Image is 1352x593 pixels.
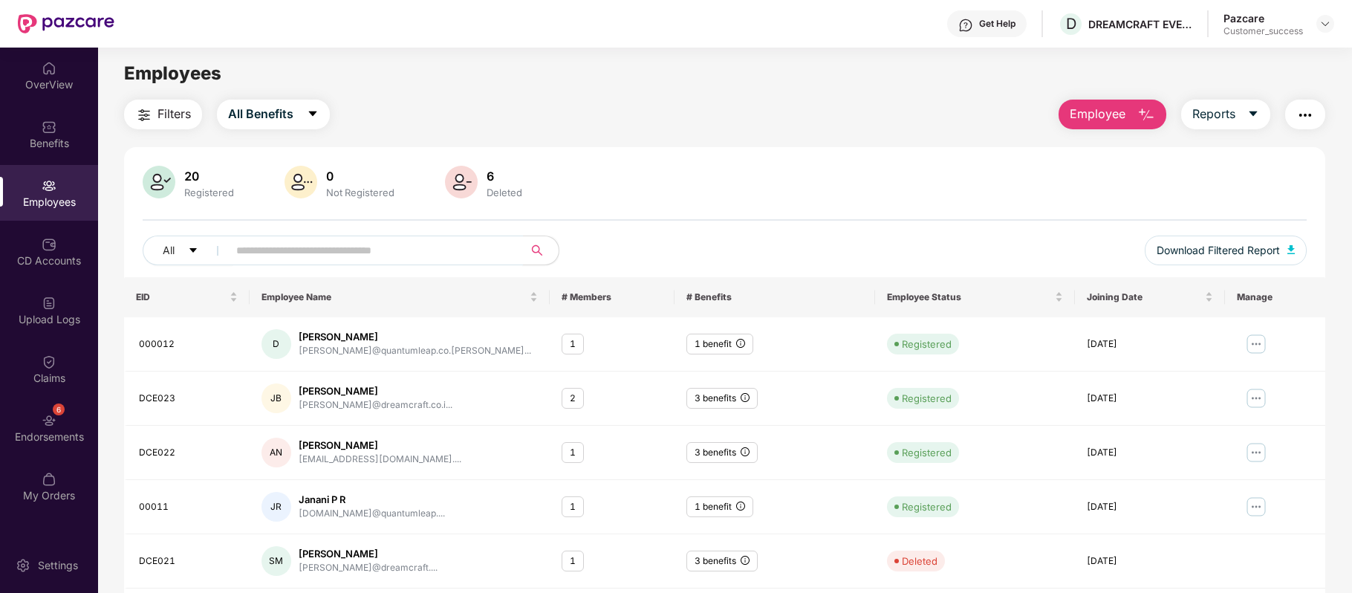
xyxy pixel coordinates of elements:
[562,388,584,409] div: 2
[736,339,745,348] span: info-circle
[887,291,1052,303] span: Employee Status
[736,502,745,511] span: info-circle
[299,493,445,507] div: Janani P R
[42,120,56,135] img: svg+xml;base64,PHN2ZyBpZD0iQmVuZWZpdHMiIHhtbG5zPSJodHRwOi8vd3d3LnczLm9yZy8yMDAwL3N2ZyIgd2lkdGg9Ij...
[307,108,319,121] span: caret-down
[1296,106,1314,124] img: svg+xml;base64,PHN2ZyB4bWxucz0iaHR0cDovL3d3dy53My5vcmcvMjAwMC9zdmciIHdpZHRoPSIyNCIgaGVpZ2h0PSIyNC...
[1244,441,1268,464] img: manageButton
[261,492,291,522] div: JR
[299,547,438,561] div: [PERSON_NAME]
[1225,277,1325,317] th: Manage
[139,337,237,351] div: 000012
[188,245,198,257] span: caret-down
[1244,386,1268,410] img: manageButton
[143,166,175,198] img: svg+xml;base64,PHN2ZyB4bWxucz0iaHR0cDovL3d3dy53My5vcmcvMjAwMC9zdmciIHhtbG5zOnhsaW5rPSJodHRwOi8vd3...
[136,291,226,303] span: EID
[1223,11,1303,25] div: Pazcare
[323,187,397,198] div: Not Registered
[261,438,291,467] div: AN
[902,391,952,406] div: Registered
[1244,332,1268,356] img: manageButton
[228,105,293,123] span: All Benefits
[299,561,438,575] div: [PERSON_NAME]@dreamcraft....
[958,18,973,33] img: svg+xml;base64,PHN2ZyBpZD0iSGVscC0zMngzMiIgeG1sbnM9Imh0dHA6Ly93d3cudzMub3JnLzIwMDAvc3ZnIiB3aWR0aD...
[1287,245,1295,254] img: svg+xml;base64,PHN2ZyB4bWxucz0iaHR0cDovL3d3dy53My5vcmcvMjAwMC9zdmciIHhtbG5zOnhsaW5rPSJodHRwOi8vd3...
[261,329,291,359] div: D
[1181,100,1270,129] button: Reportscaret-down
[1087,337,1213,351] div: [DATE]
[42,61,56,76] img: svg+xml;base64,PHN2ZyBpZD0iSG9tZSIgeG1sbnM9Imh0dHA6Ly93d3cudzMub3JnLzIwMDAvc3ZnIiB3aWR0aD0iMjAiIG...
[139,500,237,514] div: 00011
[163,242,175,259] span: All
[1145,236,1307,265] button: Download Filtered Report
[139,392,237,406] div: DCE023
[562,496,584,518] div: 1
[124,100,202,129] button: Filters
[250,277,550,317] th: Employee Name
[157,105,191,123] span: Filters
[741,556,750,565] span: info-circle
[902,445,952,460] div: Registered
[562,551,584,572] div: 1
[261,546,291,576] div: SM
[675,277,874,317] th: # Benefits
[1087,291,1202,303] span: Joining Date
[1059,100,1166,129] button: Employee
[18,14,114,33] img: New Pazcare Logo
[686,496,753,518] div: 1 benefit
[484,169,525,184] div: 6
[299,507,445,521] div: [DOMAIN_NAME]@quantumleap....
[979,18,1015,30] div: Get Help
[445,166,478,198] img: svg+xml;base64,PHN2ZyB4bWxucz0iaHR0cDovL3d3dy53My5vcmcvMjAwMC9zdmciIHhtbG5zOnhsaW5rPSJodHRwOi8vd3...
[181,169,237,184] div: 20
[1075,277,1225,317] th: Joining Date
[299,330,531,344] div: [PERSON_NAME]
[16,558,30,573] img: svg+xml;base64,PHN2ZyBpZD0iU2V0dGluZy0yMHgyMCIgeG1sbnM9Imh0dHA6Ly93d3cudzMub3JnLzIwMDAvc3ZnIiB3aW...
[299,438,461,453] div: [PERSON_NAME]
[181,187,237,198] div: Registered
[484,187,525,198] div: Deleted
[53,404,65,415] div: 6
[323,169,397,184] div: 0
[299,453,461,467] div: [EMAIL_ADDRESS][DOMAIN_NAME]....
[285,166,317,198] img: svg+xml;base64,PHN2ZyB4bWxucz0iaHR0cDovL3d3dy53My5vcmcvMjAwMC9zdmciIHhtbG5zOnhsaW5rPSJodHRwOi8vd3...
[1087,554,1213,568] div: [DATE]
[42,413,56,428] img: svg+xml;base64,PHN2ZyBpZD0iRW5kb3JzZW1lbnRzIiB4bWxucz0iaHR0cDovL3d3dy53My5vcmcvMjAwMC9zdmciIHdpZH...
[1244,495,1268,519] img: manageButton
[139,446,237,460] div: DCE022
[686,334,753,355] div: 1 benefit
[562,334,584,355] div: 1
[42,296,56,311] img: svg+xml;base64,PHN2ZyBpZD0iVXBsb2FkX0xvZ3MiIGRhdGEtbmFtZT0iVXBsb2FkIExvZ3MiIHhtbG5zPSJodHRwOi8vd3...
[261,291,527,303] span: Employee Name
[562,442,584,464] div: 1
[1137,106,1155,124] img: svg+xml;base64,PHN2ZyB4bWxucz0iaHR0cDovL3d3dy53My5vcmcvMjAwMC9zdmciIHhtbG5zOnhsaW5rPSJodHRwOi8vd3...
[1088,17,1192,31] div: DREAMCRAFT EVENTS AND ENTERTAINMENT PRIVATE LIMITED
[741,393,750,402] span: info-circle
[143,236,233,265] button: Allcaret-down
[1087,446,1213,460] div: [DATE]
[1223,25,1303,37] div: Customer_success
[1319,18,1331,30] img: svg+xml;base64,PHN2ZyBpZD0iRHJvcGRvd24tMzJ4MzIiIHhtbG5zPSJodHRwOi8vd3d3LnczLm9yZy8yMDAwL3N2ZyIgd2...
[522,236,559,265] button: search
[42,237,56,252] img: svg+xml;base64,PHN2ZyBpZD0iQ0RfQWNjb3VudHMiIGRhdGEtbmFtZT0iQ0QgQWNjb3VudHMiIHhtbG5zPSJodHRwOi8vd3...
[139,554,237,568] div: DCE021
[902,337,952,351] div: Registered
[299,344,531,358] div: [PERSON_NAME]@quantumleap.co.[PERSON_NAME]...
[42,354,56,369] img: svg+xml;base64,PHN2ZyBpZD0iQ2xhaW0iIHhtbG5zPSJodHRwOi8vd3d3LnczLm9yZy8yMDAwL3N2ZyIgd2lkdGg9IjIwIi...
[741,447,750,456] span: info-circle
[1087,500,1213,514] div: [DATE]
[217,100,330,129] button: All Benefitscaret-down
[135,106,153,124] img: svg+xml;base64,PHN2ZyB4bWxucz0iaHR0cDovL3d3dy53My5vcmcvMjAwMC9zdmciIHdpZHRoPSIyNCIgaGVpZ2h0PSIyNC...
[550,277,675,317] th: # Members
[522,244,551,256] span: search
[261,383,291,413] div: JB
[875,277,1075,317] th: Employee Status
[124,62,221,84] span: Employees
[902,554,937,568] div: Deleted
[1157,242,1280,259] span: Download Filtered Report
[299,384,452,398] div: [PERSON_NAME]
[686,551,758,572] div: 3 benefits
[1087,392,1213,406] div: [DATE]
[124,277,249,317] th: EID
[42,472,56,487] img: svg+xml;base64,PHN2ZyBpZD0iTXlfT3JkZXJzIiBkYXRhLW5hbWU9Ik15IE9yZGVycyIgeG1sbnM9Imh0dHA6Ly93d3cudz...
